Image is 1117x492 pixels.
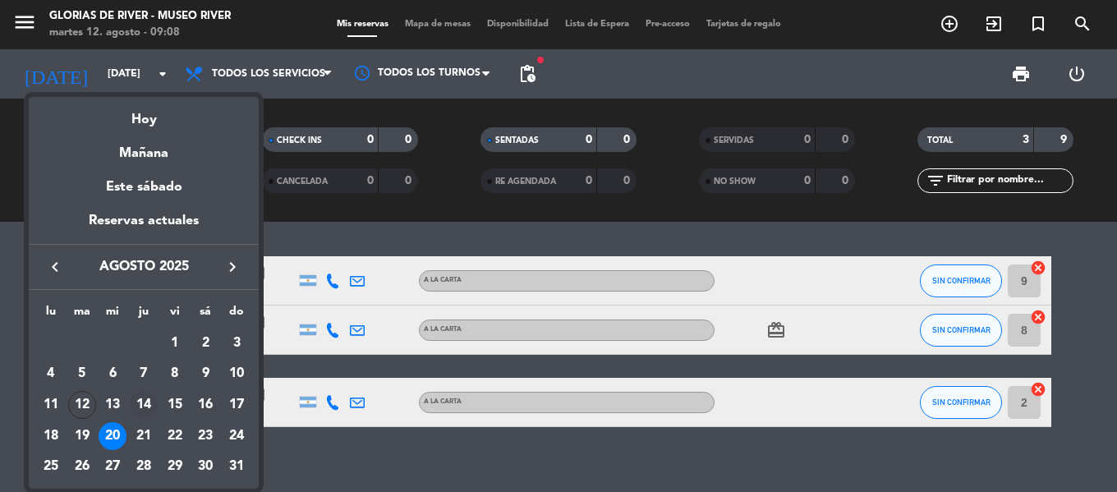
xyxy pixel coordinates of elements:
[223,360,251,388] div: 10
[130,360,158,388] div: 7
[191,360,219,388] div: 9
[161,453,189,481] div: 29
[37,391,65,419] div: 11
[35,302,67,328] th: lunes
[29,164,259,210] div: Este sábado
[159,359,191,390] td: 8 de agosto de 2025
[35,452,67,483] td: 25 de agosto de 2025
[130,453,158,481] div: 28
[128,389,159,421] td: 14 de agosto de 2025
[99,422,126,450] div: 20
[68,360,96,388] div: 5
[191,328,222,359] td: 2 de agosto de 2025
[159,302,191,328] th: viernes
[37,360,65,388] div: 4
[191,453,219,481] div: 30
[191,329,219,357] div: 2
[223,422,251,450] div: 24
[191,302,222,328] th: sábado
[68,453,96,481] div: 26
[35,421,67,452] td: 18 de agosto de 2025
[218,256,247,278] button: keyboard_arrow_right
[191,391,219,419] div: 16
[221,389,252,421] td: 17 de agosto de 2025
[35,359,67,390] td: 4 de agosto de 2025
[161,360,189,388] div: 8
[191,421,222,452] td: 23 de agosto de 2025
[37,453,65,481] div: 25
[128,302,159,328] th: jueves
[35,389,67,421] td: 11 de agosto de 2025
[223,329,251,357] div: 3
[159,328,191,359] td: 1 de agosto de 2025
[97,389,128,421] td: 13 de agosto de 2025
[128,421,159,452] td: 21 de agosto de 2025
[223,257,242,277] i: keyboard_arrow_right
[161,391,189,419] div: 15
[67,421,98,452] td: 19 de agosto de 2025
[191,359,222,390] td: 9 de agosto de 2025
[221,421,252,452] td: 24 de agosto de 2025
[161,329,189,357] div: 1
[223,391,251,419] div: 17
[221,328,252,359] td: 3 de agosto de 2025
[99,453,126,481] div: 27
[97,359,128,390] td: 6 de agosto de 2025
[191,389,222,421] td: 16 de agosto de 2025
[99,360,126,388] div: 6
[67,359,98,390] td: 5 de agosto de 2025
[161,422,189,450] div: 22
[29,210,259,244] div: Reservas actuales
[37,422,65,450] div: 18
[191,422,219,450] div: 23
[99,391,126,419] div: 13
[68,422,96,450] div: 19
[67,452,98,483] td: 26 de agosto de 2025
[130,422,158,450] div: 21
[45,257,65,277] i: keyboard_arrow_left
[40,256,70,278] button: keyboard_arrow_left
[191,452,222,483] td: 30 de agosto de 2025
[221,359,252,390] td: 10 de agosto de 2025
[221,302,252,328] th: domingo
[223,453,251,481] div: 31
[70,256,218,278] span: agosto 2025
[97,421,128,452] td: 20 de agosto de 2025
[35,328,159,359] td: AGO.
[29,131,259,164] div: Mañana
[67,389,98,421] td: 12 de agosto de 2025
[68,391,96,419] div: 12
[128,359,159,390] td: 7 de agosto de 2025
[130,391,158,419] div: 14
[221,452,252,483] td: 31 de agosto de 2025
[67,302,98,328] th: martes
[159,421,191,452] td: 22 de agosto de 2025
[97,302,128,328] th: miércoles
[128,452,159,483] td: 28 de agosto de 2025
[29,97,259,131] div: Hoy
[97,452,128,483] td: 27 de agosto de 2025
[159,389,191,421] td: 15 de agosto de 2025
[159,452,191,483] td: 29 de agosto de 2025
